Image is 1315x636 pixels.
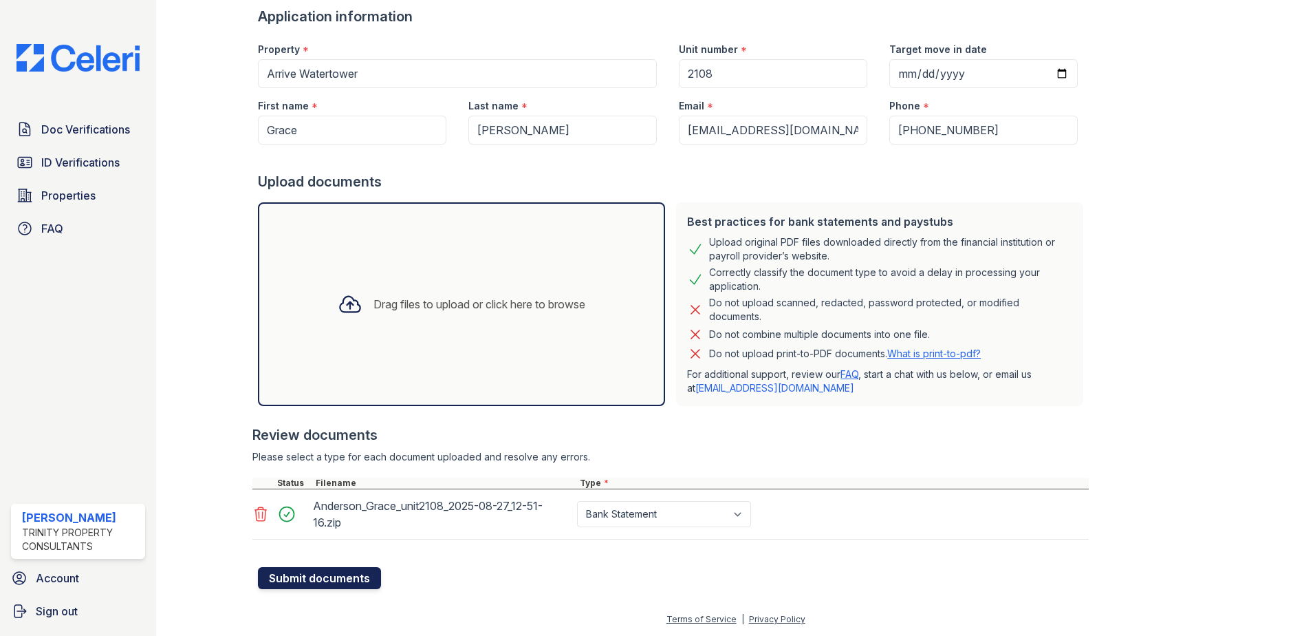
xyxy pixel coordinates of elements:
div: Application information [258,7,1089,26]
label: Unit number [679,43,738,56]
div: Do not combine multiple documents into one file. [709,326,930,343]
button: Submit documents [258,567,381,589]
div: Please select a type for each document uploaded and resolve any errors. [252,450,1089,464]
div: Upload original PDF files downloaded directly from the financial institution or payroll provider’... [709,235,1072,263]
a: ID Verifications [11,149,145,176]
a: Privacy Policy [749,614,805,624]
span: Doc Verifications [41,121,130,138]
span: Account [36,570,79,586]
div: Type [577,478,1089,489]
p: Do not upload print-to-PDF documents. [709,347,981,361]
span: ID Verifications [41,154,120,171]
a: Doc Verifications [11,116,145,143]
span: Sign out [36,603,78,619]
span: Properties [41,187,96,204]
div: Filename [313,478,577,489]
a: Sign out [6,597,151,625]
div: Best practices for bank statements and paystubs [687,213,1072,230]
img: CE_Logo_Blue-a8612792a0a2168367f1c8372b55b34899dd931a85d93a1a3d3e32e68fde9ad4.png [6,44,151,72]
div: [PERSON_NAME] [22,509,140,526]
div: Anderson_Grace_unit2108_2025-08-27_12-51-16.zip [313,495,572,533]
div: Status [274,478,313,489]
p: For additional support, review our , start a chat with us below, or email us at [687,368,1072,395]
label: First name [258,99,309,113]
span: FAQ [41,220,63,237]
a: FAQ [11,215,145,242]
div: Review documents [252,425,1089,445]
div: Upload documents [258,172,1089,191]
a: What is print-to-pdf? [887,348,981,359]
label: Target move in date [889,43,987,56]
label: Last name [468,99,519,113]
label: Phone [889,99,920,113]
label: Email [679,99,704,113]
div: Trinity Property Consultants [22,526,140,553]
a: Properties [11,182,145,209]
a: [EMAIL_ADDRESS][DOMAIN_NAME] [695,382,854,394]
a: Account [6,564,151,592]
a: Terms of Service [666,614,737,624]
div: Do not upload scanned, redacted, password protected, or modified documents. [709,296,1072,324]
label: Property [258,43,300,56]
div: Correctly classify the document type to avoid a delay in processing your application. [709,266,1072,293]
a: FAQ [840,368,858,380]
div: Drag files to upload or click here to browse [373,296,585,312]
div: | [741,614,744,624]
